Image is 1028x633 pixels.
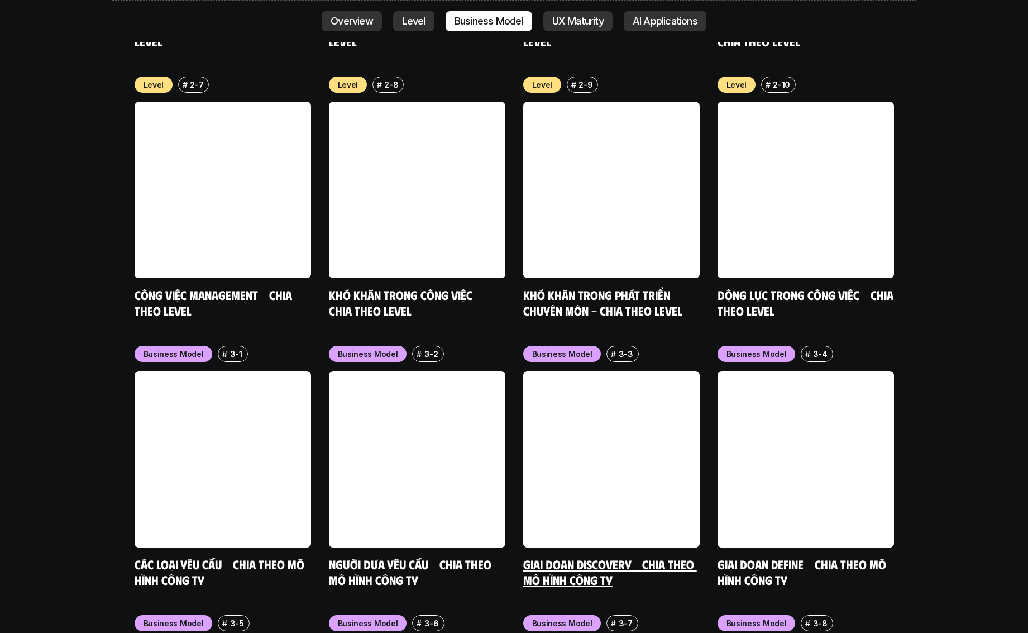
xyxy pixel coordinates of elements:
a: Động lực trong công việc - Chia theo Level [718,287,896,318]
h6: # [222,619,227,627]
h6: # [222,350,227,358]
p: Level [726,79,747,91]
a: UX Maturity [543,11,613,31]
h6: # [417,350,422,358]
h6: # [377,80,382,89]
a: Giai đoạn Define - Chia theo mô hình công ty [718,556,889,587]
h6: # [611,619,616,627]
p: 2-7 [190,79,203,91]
a: Business Model [446,11,532,31]
a: Giai đoạn Solution - Chia theo Level [523,18,691,49]
h6: # [183,80,188,89]
p: Business Model [144,348,204,360]
a: Giai đoạn Discovery - Chia theo Level [135,18,308,49]
a: Công việc Management - Chia theo level [135,287,295,318]
p: Business Model [338,348,398,360]
p: Business Model [726,617,787,629]
p: 3-7 [619,617,633,629]
a: Giai đoạn Discovery - Chia theo mô hình công ty [523,556,697,587]
p: Level [144,79,164,91]
p: Business Model [532,617,592,629]
p: Business Model [455,16,523,27]
p: AI Applications [633,16,697,27]
p: Business Model [726,348,787,360]
p: 3-5 [230,617,244,629]
p: Level [532,79,553,91]
p: 2-9 [578,79,592,91]
p: UX Maturity [552,16,604,27]
a: Level [393,11,434,31]
p: Business Model [144,617,204,629]
a: Các loại yêu cầu - Chia theo mô hình công ty [135,556,307,587]
h6: # [611,350,616,358]
p: 2-8 [384,79,398,91]
a: AI Applications [624,11,706,31]
h6: # [805,350,810,358]
a: Overview [322,11,382,31]
p: 3-6 [424,617,439,629]
h6: # [805,619,810,627]
h6: # [571,80,576,89]
p: Level [402,16,425,27]
p: Overview [331,16,373,27]
p: 3-3 [619,348,633,360]
p: 3-1 [230,348,242,360]
p: 2-10 [773,79,790,91]
p: 3-2 [424,348,438,360]
p: 3-8 [813,617,828,629]
h6: # [766,80,771,89]
a: Khó khăn trong công việc - Chia theo Level [329,287,484,318]
p: Business Model [532,348,592,360]
p: Level [338,79,358,91]
a: Giai đoạn Testing & Implement - Chia theo Level [718,18,890,49]
a: Người đưa yêu cầu - Chia theo mô hình công ty [329,556,494,587]
h6: # [417,619,422,627]
p: Business Model [338,617,398,629]
p: 3-4 [813,348,828,360]
a: Khó khăn trong phát triển chuyên môn - Chia theo level [523,287,682,318]
a: Giai đoạn Define - Chia theo Level [329,18,481,49]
